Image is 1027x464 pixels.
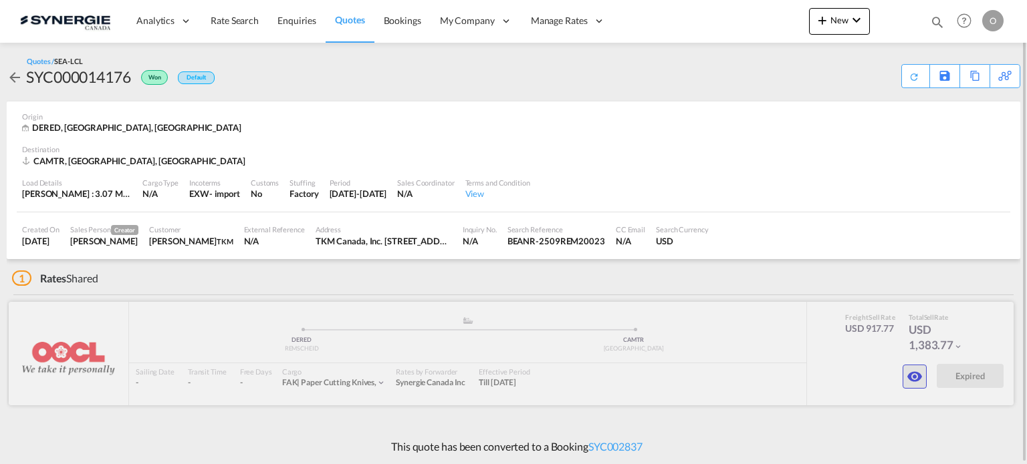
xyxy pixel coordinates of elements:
md-icon: icon-magnify [930,15,945,29]
span: Analytics [136,14,175,27]
div: TKM Canada, Inc. 133 Menard St-Alphonse de Granby Québec,Canada. J0E 2A0 [316,235,452,247]
span: New [814,15,865,25]
span: Rates [40,272,67,284]
div: Address [316,224,452,234]
p: This quote has been converted to a Booking [384,439,643,454]
span: Enquiries [277,15,316,26]
span: DERED, [GEOGRAPHIC_DATA], [GEOGRAPHIC_DATA] [32,122,241,133]
span: Rate Search [211,15,259,26]
button: icon-plus 400-fgNewicon-chevron-down [809,8,870,35]
div: O [982,10,1004,31]
div: Quotes /SEA-LCL [27,56,83,66]
div: N/A [397,188,454,200]
div: Inquiry No. [463,224,497,234]
div: EXW [189,188,209,200]
div: 19 Aug 2025 [22,235,60,247]
div: Created On [22,224,60,234]
div: BEANR-2509REM20023 [507,235,605,247]
div: DERED, REMSCHEID, North America [22,122,245,134]
div: icon-magnify [930,15,945,35]
span: Creator [111,225,138,235]
div: N/A [244,235,305,247]
span: Help [953,9,976,32]
div: Shared [12,271,98,286]
div: Period [330,178,387,188]
md-icon: icon-plus 400-fg [814,12,830,28]
div: Help [953,9,982,33]
div: Save As Template [930,65,959,87]
div: Cargo Type [142,178,179,188]
span: My Company [440,14,495,27]
div: No [251,188,279,200]
md-icon: icon-arrow-left [7,69,23,85]
span: TKM [217,237,233,246]
span: Quotes [335,14,364,25]
div: Origin [22,111,1005,122]
div: N/A [142,188,179,200]
div: Search Currency [656,224,709,234]
div: Customer [149,224,233,234]
span: Bookings [384,15,421,26]
md-icon: icon-refresh [907,70,921,83]
div: Terms and Condition [465,178,530,188]
a: SYC002837 [588,440,643,453]
div: Search Reference [507,224,605,234]
span: Manage Rates [531,14,588,27]
div: Sales Coordinator [397,178,454,188]
span: 1 [12,270,31,286]
div: SYC000014176 [26,66,131,87]
div: Quote PDF is not available at this time [909,65,923,82]
div: Won [131,66,171,87]
div: View [465,188,530,200]
div: Load Details [22,178,132,188]
div: Customs [251,178,279,188]
button: icon-eye [903,365,927,389]
div: N/A [463,235,497,247]
div: Jeff Adams [149,235,233,247]
div: Factory Stuffing [290,188,318,200]
div: N/A [616,235,645,247]
div: Stuffing [290,178,318,188]
div: [PERSON_NAME] : 3.07 MT | Volumetric Wt : 5.30 CBM | Chargeable Wt : 5.30 W/M [22,188,132,200]
div: Karen Mercier [70,235,138,247]
div: Sales Person [70,224,138,235]
md-icon: icon-eye [907,369,923,385]
div: Incoterms [189,178,240,188]
div: External Reference [244,224,305,234]
md-icon: icon-chevron-down [848,12,865,28]
span: SEA-LCL [54,57,82,65]
img: 1f56c880d42311ef80fc7dca854c8e59.png [20,6,110,36]
div: - import [209,188,240,200]
div: Default [178,71,215,84]
div: 31 Aug 2025 [330,188,387,200]
div: icon-arrow-left [7,66,26,87]
div: CAMTR, Port of Montreal, North America [22,155,249,167]
div: CC Email [616,224,645,234]
div: USD [656,235,709,247]
div: Destination [22,144,1005,154]
span: Won [148,73,164,86]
